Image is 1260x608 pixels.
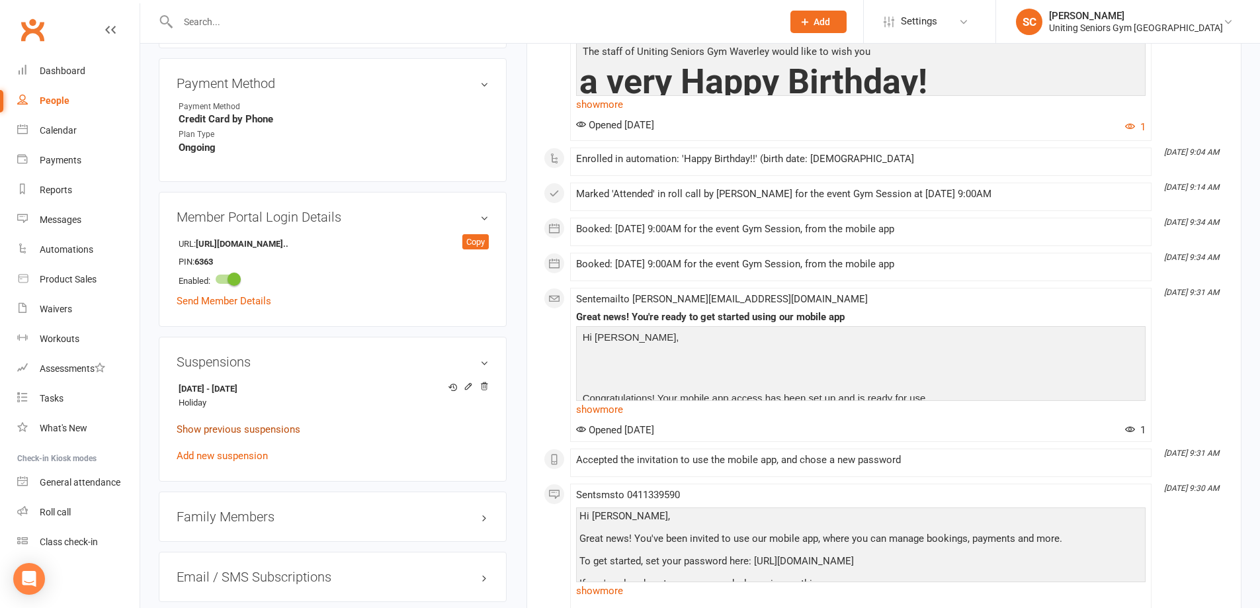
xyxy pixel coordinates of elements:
div: Assessments [40,363,105,374]
li: Enabled: [177,269,489,290]
a: show more [576,95,1146,114]
a: Product Sales [17,265,140,294]
div: Dashboard [40,65,85,76]
h3: Suspensions [177,355,489,369]
div: Calendar [40,125,77,136]
a: Clubworx [16,13,49,46]
div: SC [1016,9,1042,35]
div: Messages [40,214,81,225]
strong: Ongoing [179,142,489,153]
i: [DATE] 9:31 AM [1164,288,1219,297]
div: Booked: [DATE] 9:00AM for the event Gym Session, from the mobile app [576,224,1146,235]
span: Sent sms to 0411339590 [576,489,680,501]
p: Congratulations! Your mobile app access has been set up and is ready for use. [579,390,1142,410]
a: Automations [17,235,140,265]
a: Payments [17,146,140,175]
i: [DATE] 9:04 AM [1164,148,1219,157]
div: People [40,95,69,106]
a: What's New [17,413,140,443]
li: URL: [177,234,489,253]
h3: Family Members [177,509,489,524]
b: a very Happy Birthday! [579,62,927,102]
div: Copy [462,234,489,250]
div: Open Intercom Messenger [13,563,45,595]
a: show more [576,400,1146,419]
span: 1 [1125,424,1146,436]
a: Calendar [17,116,140,146]
a: People [17,86,140,116]
div: Reports [40,185,72,195]
span: Sent email to [PERSON_NAME][EMAIL_ADDRESS][DOMAIN_NAME] [576,293,868,305]
a: Add new suspension [177,450,268,462]
a: Class kiosk mode [17,527,140,557]
a: Assessments [17,354,140,384]
div: Automations [40,244,93,255]
a: show more [576,582,1146,600]
div: Tasks [40,393,63,404]
span: Settings [901,7,937,36]
strong: Credit Card by Phone [179,113,489,125]
div: General attendance [40,477,120,488]
p: The staff of Uniting Seniors Gym Waverley would like to wish you [579,44,1142,63]
i: [DATE] 9:30 AM [1164,484,1219,493]
div: Booked: [DATE] 9:00AM for the event Gym Session, from the mobile app [576,259,1146,270]
a: General attendance kiosk mode [17,468,140,498]
div: Plan Type [179,128,288,141]
div: [PERSON_NAME] [1049,10,1223,22]
li: PIN: [177,252,489,271]
div: Accepted the invitation to use the mobile app, and chose a new password [576,455,1146,466]
span: Opened [DATE] [576,119,654,131]
div: Enrolled in automation: 'Happy Birthday!!' (birth date: [DEMOGRAPHIC_DATA] [576,153,1146,165]
p: Hi [PERSON_NAME], [579,329,1142,349]
a: Reports [17,175,140,205]
div: Uniting Seniors Gym [GEOGRAPHIC_DATA] [1049,22,1223,34]
h3: Email / SMS Subscriptions [177,570,489,584]
i: [DATE] 9:14 AM [1164,183,1219,192]
div: What's New [40,423,87,433]
button: 1 [1125,119,1146,135]
a: Workouts [17,324,140,354]
span: Add [814,17,830,27]
strong: [URL][DOMAIN_NAME].. [196,238,288,251]
a: Messages [17,205,140,235]
h3: Payment Method [177,76,489,91]
input: Search... [174,13,773,31]
div: Payments [40,155,81,165]
a: Dashboard [17,56,140,86]
div: Class check-in [40,537,98,547]
div: Waivers [40,304,72,314]
h3: Member Portal Login Details [177,210,489,224]
button: Add [790,11,847,33]
strong: 6363 [194,255,271,269]
a: Roll call [17,498,140,527]
div: Great news! You're ready to get started using our mobile app [576,312,1146,323]
li: Holiday [177,379,489,412]
i: [DATE] 9:34 AM [1164,218,1219,227]
strong: [DATE] - [DATE] [179,382,482,396]
div: Marked 'Attended' in roll call by [PERSON_NAME] for the event Gym Session at [DATE] 9:00AM [576,189,1146,200]
a: Show previous suspensions [177,423,300,435]
i: [DATE] 9:34 AM [1164,253,1219,262]
a: Tasks [17,384,140,413]
div: Roll call [40,507,71,517]
div: Payment Method [179,101,288,113]
div: Workouts [40,333,79,344]
i: [DATE] 9:31 AM [1164,449,1219,458]
a: Send Member Details [177,295,271,307]
a: Waivers [17,294,140,324]
div: Product Sales [40,274,97,284]
span: Opened [DATE] [576,424,654,436]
